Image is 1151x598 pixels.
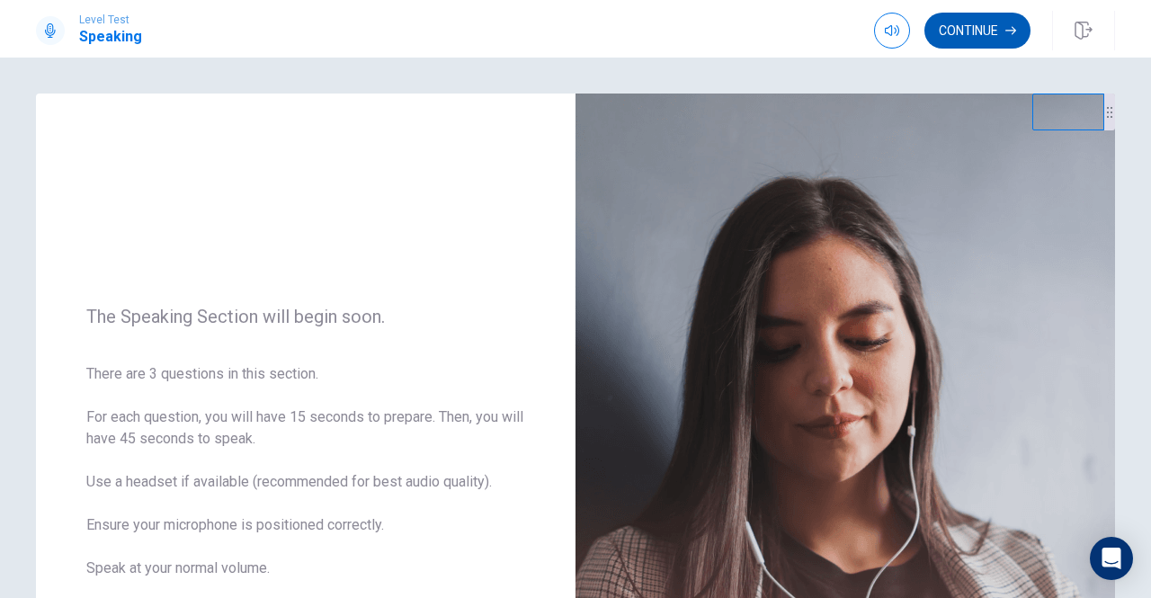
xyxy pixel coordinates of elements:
[924,13,1031,49] button: Continue
[1090,537,1133,580] div: Open Intercom Messenger
[86,306,525,327] span: The Speaking Section will begin soon.
[79,13,142,26] span: Level Test
[79,26,142,48] h1: Speaking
